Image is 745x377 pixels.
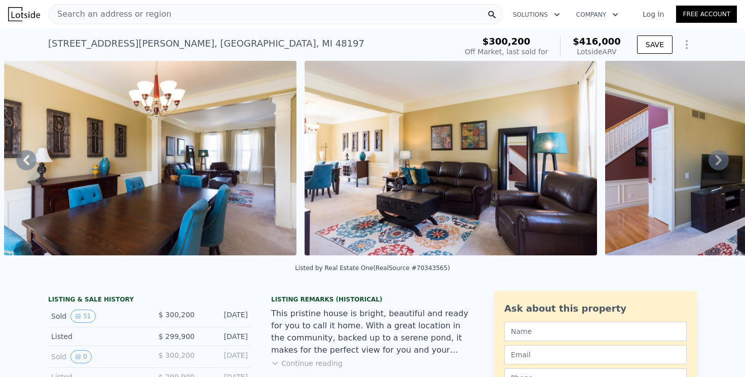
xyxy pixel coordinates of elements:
div: [DATE] [203,350,248,363]
button: Company [568,6,626,24]
div: LISTING & SALE HISTORY [48,295,251,306]
div: [DATE] [203,310,248,323]
span: $300,200 [482,36,531,47]
div: This pristine house is bright, beautiful and ready for you to call it home. With a great location... [271,308,474,356]
span: $ 300,200 [159,311,195,319]
div: Listed by Real Estate One (RealSource #70343565) [295,265,450,272]
span: Search an address or region [49,8,171,20]
div: Ask about this property [504,301,687,316]
input: Name [504,322,687,341]
div: [STREET_ADDRESS][PERSON_NAME] , [GEOGRAPHIC_DATA] , MI 48197 [48,36,364,51]
div: Listed [51,331,141,342]
a: Log In [630,9,676,19]
button: Show Options [677,34,697,55]
button: View historical data [70,310,95,323]
button: Continue reading [271,358,343,368]
div: Off Market, last sold for [465,47,548,57]
a: Free Account [676,6,737,23]
img: Sale: 144337405 Parcel: 43818358 [4,61,296,255]
button: SAVE [637,35,673,54]
button: View historical data [70,350,92,363]
div: [DATE] [203,331,248,342]
div: Listing Remarks (Historical) [271,295,474,304]
div: Sold [51,310,141,323]
img: Lotside [8,7,40,21]
span: $ 299,900 [159,332,195,341]
span: $ 300,200 [159,351,195,359]
img: Sale: 144337405 Parcel: 43818358 [305,61,597,255]
div: Sold [51,350,141,363]
div: Lotside ARV [573,47,621,57]
span: $416,000 [573,36,621,47]
input: Email [504,345,687,364]
button: Solutions [505,6,568,24]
